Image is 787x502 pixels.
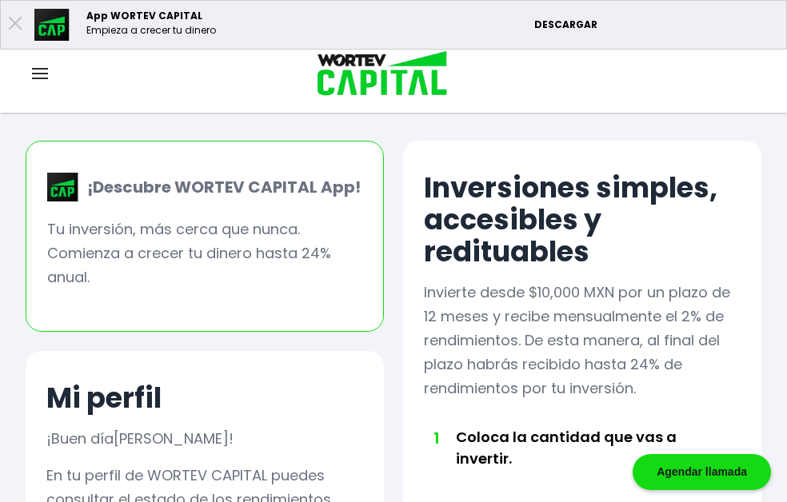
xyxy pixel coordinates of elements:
li: Coloca la cantidad que vas a invertir. [456,426,709,500]
span: [PERSON_NAME] [114,428,229,448]
p: Empieza a crecer tu dinero [86,23,216,38]
p: App WORTEV CAPITAL [86,9,216,23]
img: hamburguer-menu2 [32,68,48,79]
img: logo_wortev_capital [301,49,453,101]
p: DESCARGAR [534,18,778,32]
img: wortev-capital-app-icon [47,173,79,201]
p: ¡Descubre WORTEV CAPITAL App! [79,175,361,199]
img: appicon [34,9,70,41]
div: Agendar llamada [633,454,771,490]
p: Invierte desde $10,000 MXN por un plazo de 12 meses y recibe mensualmente el 2% de rendimientos. ... [424,281,741,400]
p: ¡Buen día ! [46,427,234,451]
p: Tu inversión, más cerca que nunca. Comienza a crecer tu dinero hasta 24% anual. [47,217,362,289]
h2: Inversiones simples, accesibles y redituables [424,172,741,268]
span: 1 [432,426,440,450]
h2: Mi perfil [46,382,162,414]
